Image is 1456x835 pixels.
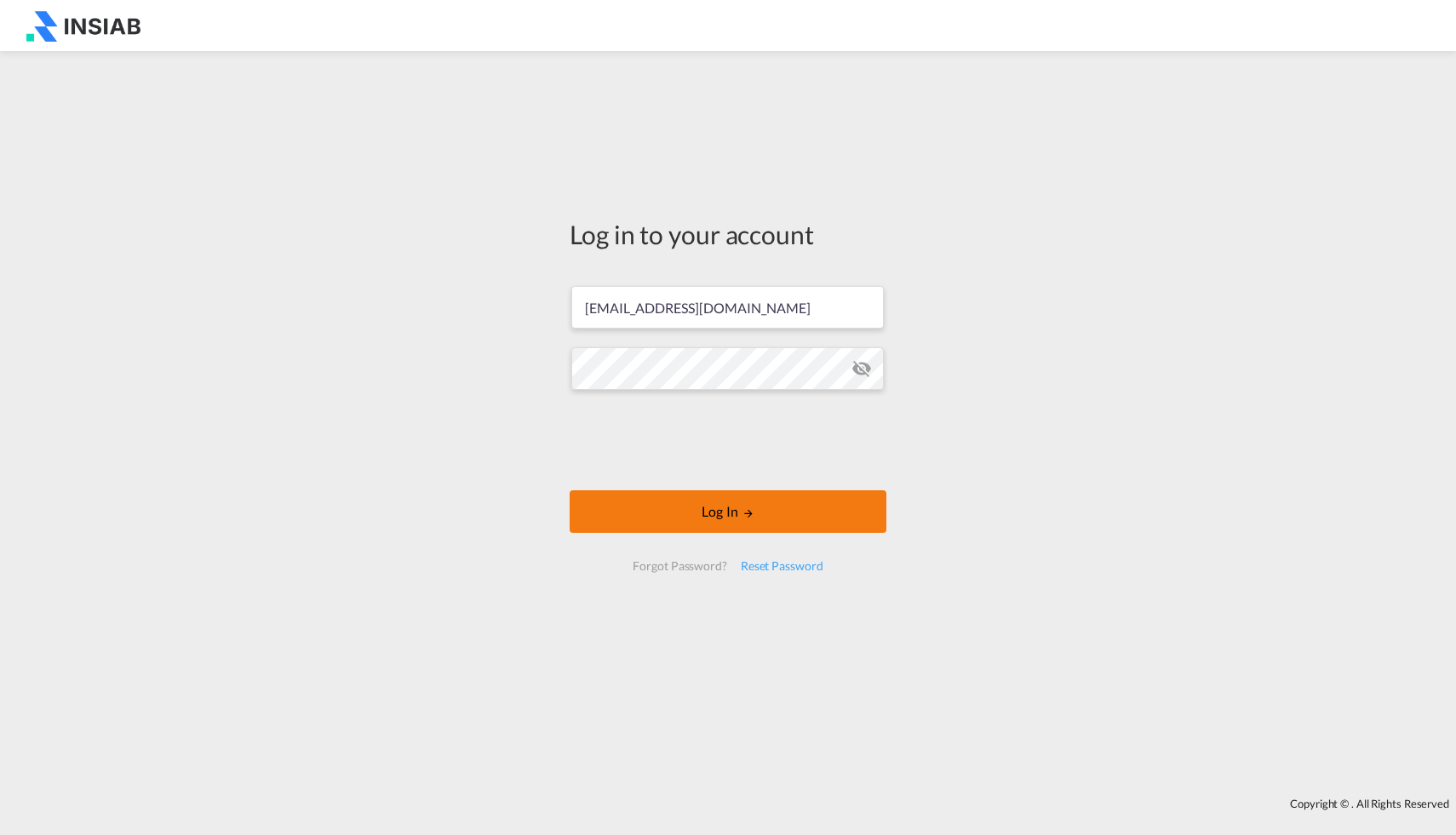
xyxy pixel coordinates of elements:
[570,216,886,252] div: Log in to your account
[851,358,872,379] md-icon: icon-eye-off
[734,551,830,581] div: Reset Password
[599,407,857,473] iframe: reCAPTCHA
[26,7,140,45] img: 0ea05a20c6b511ef93588b618553d863.png
[626,551,733,581] div: Forgot Password?
[570,490,886,533] button: LOGIN
[571,286,884,329] input: Enter email/phone number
